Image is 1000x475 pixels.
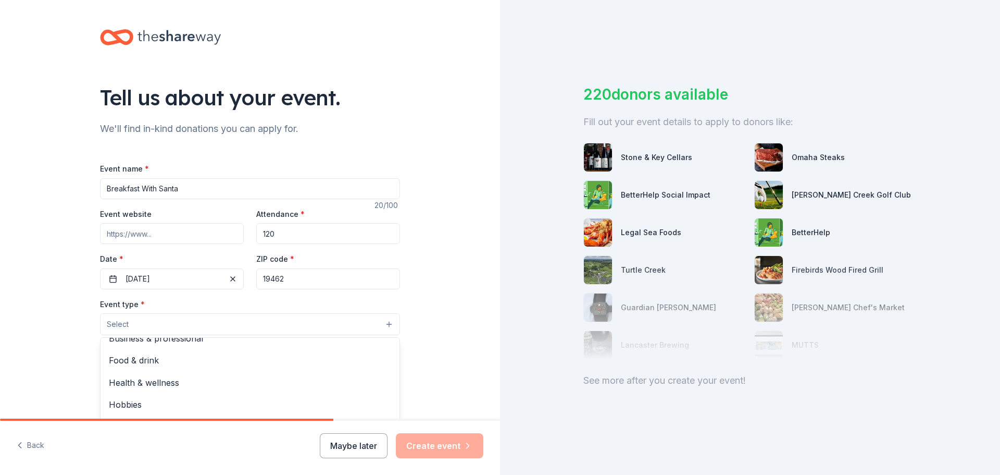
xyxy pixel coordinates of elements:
span: Health & wellness [109,376,391,389]
span: Hobbies [109,398,391,411]
div: Select [100,337,400,462]
span: Business & professional [109,332,391,345]
button: Select [100,313,400,335]
span: Food & drink [109,354,391,367]
span: Select [107,318,129,331]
